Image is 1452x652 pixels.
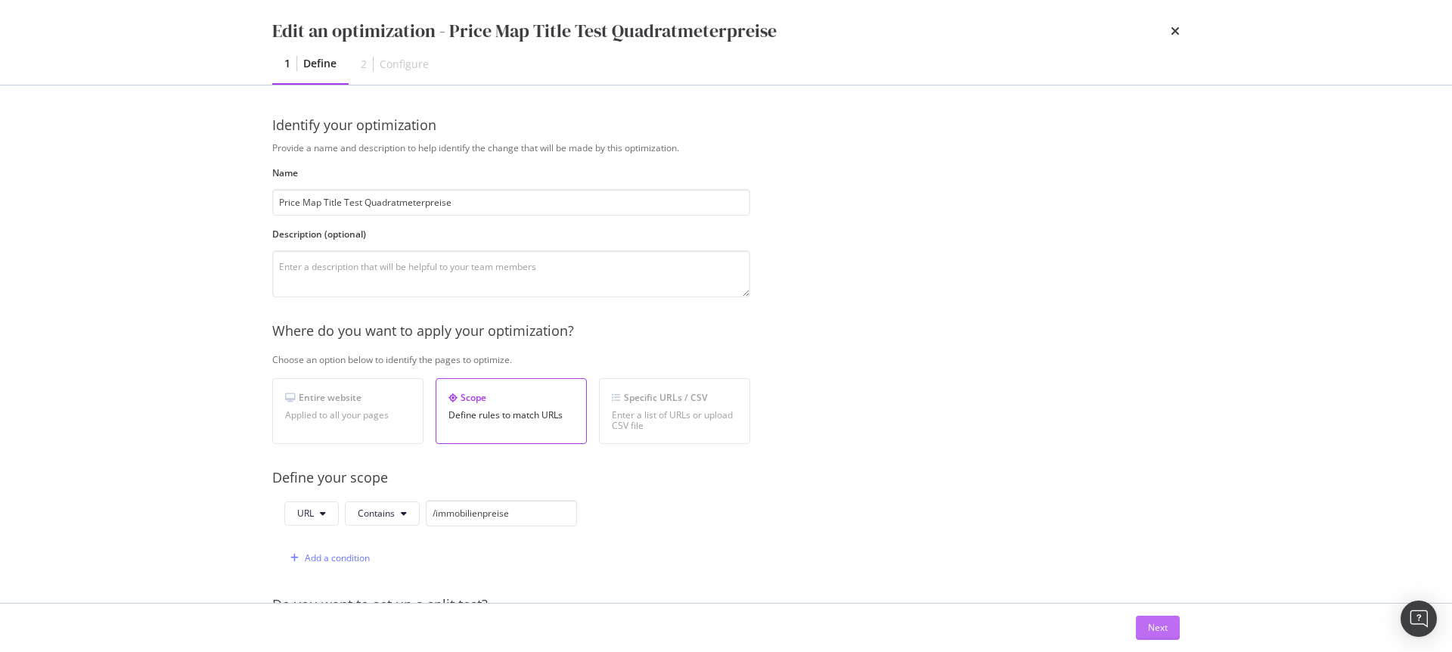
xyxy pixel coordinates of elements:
[380,57,429,72] div: Configure
[303,56,337,71] div: Define
[345,501,420,526] button: Contains
[285,410,411,421] div: Applied to all your pages
[448,391,574,404] div: Scope
[272,353,1255,366] div: Choose an option below to identify the pages to optimize.
[358,507,395,520] span: Contains
[1401,601,1437,637] div: Open Intercom Messenger
[272,166,750,179] label: Name
[272,141,1255,154] div: Provide a name and description to help identify the change that will be made by this optimization.
[272,18,777,44] div: Edit an optimization - Price Map Title Test Quadratmeterpreise
[272,468,1255,488] div: Define your scope
[272,595,1255,615] div: Do you want to set up a split test?
[361,57,367,72] div: 2
[284,546,370,570] button: Add a condition
[285,391,411,404] div: Entire website
[284,56,290,71] div: 1
[448,410,574,421] div: Define rules to match URLs
[272,321,1255,341] div: Where do you want to apply your optimization?
[272,189,750,216] input: Enter an optimization name to easily find it back
[1171,18,1180,44] div: times
[612,410,737,431] div: Enter a list of URLs or upload CSV file
[305,551,370,564] div: Add a condition
[272,116,1180,135] div: Identify your optimization
[297,507,314,520] span: URL
[272,228,750,241] label: Description (optional)
[612,391,737,404] div: Specific URLs / CSV
[1136,616,1180,640] button: Next
[1148,621,1168,634] div: Next
[284,501,339,526] button: URL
